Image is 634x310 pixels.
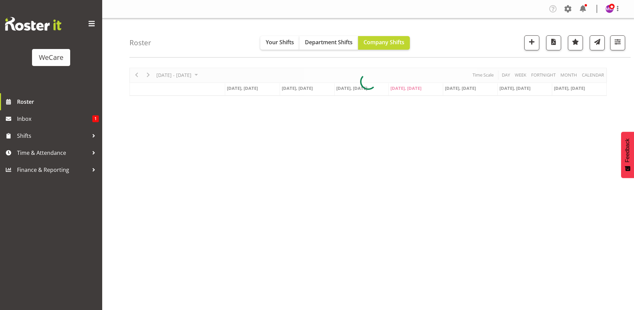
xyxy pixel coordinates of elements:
[17,97,99,107] span: Roster
[590,35,605,50] button: Send a list of all shifts for the selected filtered period to all rostered employees.
[17,165,89,175] span: Finance & Reporting
[358,36,410,50] button: Company Shifts
[5,17,61,31] img: Rosterit website logo
[17,148,89,158] span: Time & Attendance
[610,35,625,50] button: Filter Shifts
[624,138,631,162] span: Feedback
[568,35,583,50] button: Highlight an important date within the roster.
[17,131,89,141] span: Shifts
[621,132,634,178] button: Feedback - Show survey
[260,36,299,50] button: Your Shifts
[299,36,358,50] button: Department Shifts
[364,38,404,46] span: Company Shifts
[92,115,99,122] span: 1
[305,38,353,46] span: Department Shifts
[39,52,63,63] div: WeCare
[17,114,92,124] span: Inbox
[524,35,539,50] button: Add a new shift
[605,5,614,13] img: management-we-care10447.jpg
[266,38,294,46] span: Your Shifts
[546,35,561,50] button: Download a PDF of the roster according to the set date range.
[129,39,151,47] h4: Roster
